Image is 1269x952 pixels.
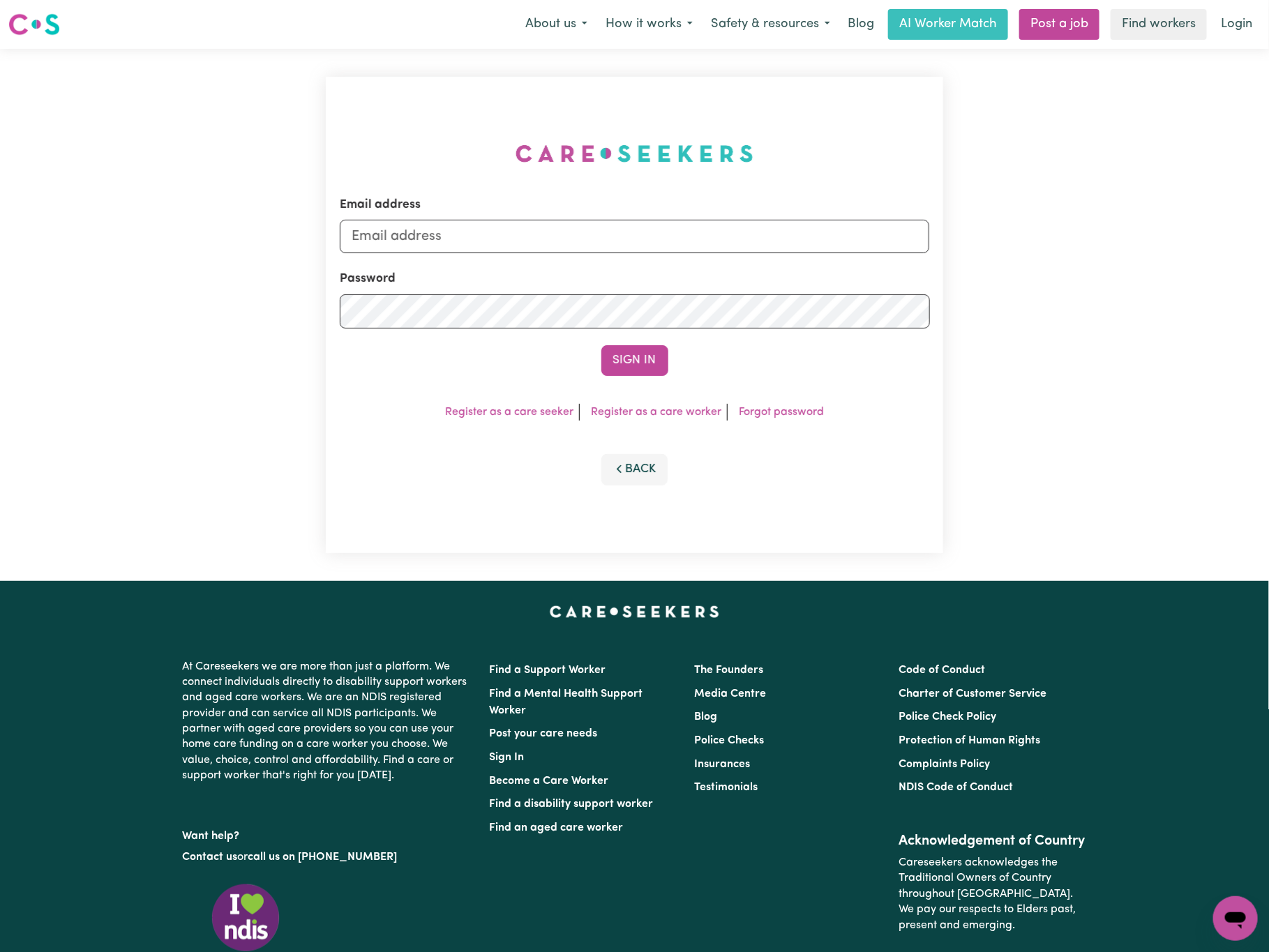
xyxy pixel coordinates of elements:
[694,782,758,793] a: Testimonials
[183,653,473,789] p: At Careseekers we are more than just a platform. We connect individuals directly to disability su...
[899,833,1086,849] h2: Acknowledgement of Country
[248,852,398,863] a: call us on [PHONE_NUMBER]
[694,759,750,770] a: Insurances
[183,844,473,870] p: or
[516,10,596,39] button: About us
[899,849,1086,939] p: Careseekers acknowledges the Traditional Owners of Country throughout [GEOGRAPHIC_DATA]. We pay o...
[839,9,883,40] a: Blog
[899,759,990,770] a: Complaints Policy
[1213,896,1258,941] iframe: Button to launch messaging window
[490,688,643,716] a: Find a Mental Health Support Worker
[899,711,996,723] a: Police Check Policy
[694,735,764,746] a: Police Checks
[550,606,719,617] a: Careseekers home page
[601,454,668,485] button: Back
[8,8,60,40] a: Careseekers logo
[694,711,717,723] a: Blog
[1019,9,1099,40] a: Post a job
[183,852,238,863] a: Contact us
[899,688,1046,700] a: Charter of Customer Service
[183,823,473,844] p: Want help?
[490,728,598,739] a: Post your care needs
[591,407,721,418] a: Register as a care worker
[899,735,1040,746] a: Protection of Human Rights
[739,407,824,418] a: Forgot password
[445,407,573,418] a: Register as a care seeker
[1111,9,1207,40] a: Find workers
[899,782,1013,793] a: NDIS Code of Conduct
[490,665,606,676] a: Find a Support Worker
[1212,9,1261,40] a: Login
[490,776,609,787] a: Become a Care Worker
[702,10,839,39] button: Safety & resources
[694,688,766,700] a: Media Centre
[601,345,668,376] button: Sign In
[8,12,60,37] img: Careseekers logo
[490,752,525,763] a: Sign In
[340,196,421,214] label: Email address
[899,665,985,676] a: Code of Conduct
[694,665,763,676] a: The Founders
[490,799,654,810] a: Find a disability support worker
[340,270,396,288] label: Password
[490,822,624,833] a: Find an aged care worker
[888,9,1008,40] a: AI Worker Match
[340,220,930,253] input: Email address
[596,10,702,39] button: How it works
